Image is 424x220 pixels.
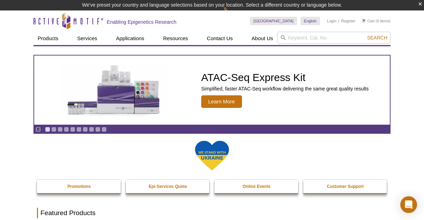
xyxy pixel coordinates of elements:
a: Customer Support [303,180,388,193]
img: Change Here [223,5,242,22]
a: Applications [112,32,149,45]
a: Login [327,19,336,23]
strong: Online Events [243,184,271,189]
a: [GEOGRAPHIC_DATA] [250,17,297,25]
a: Cart [362,19,374,23]
input: Keyword, Cat. No. [277,32,391,44]
div: Open Intercom Messenger [400,196,417,213]
a: Toggle autoplay [36,127,41,132]
a: Go to slide 3 [58,127,63,132]
a: ATAC-Seq Express Kit ATAC-Seq Express Kit Simplified, faster ATAC-Seq workflow delivering the sam... [34,56,390,125]
article: ATAC-Seq Express Kit [34,56,390,125]
h2: Featured Products [37,208,387,218]
a: Go to slide 1 [45,127,50,132]
a: Services [73,32,101,45]
img: Your Cart [362,19,365,22]
a: Resources [159,32,192,45]
a: Go to slide 5 [70,127,75,132]
li: | [338,17,339,25]
a: About Us [248,32,278,45]
a: Go to slide 9 [95,127,100,132]
strong: Customer Support [327,184,364,189]
li: (0 items) [362,17,391,25]
span: Learn More [201,95,242,108]
a: Online Events [214,180,299,193]
a: Go to slide 7 [83,127,88,132]
strong: Promotions [67,184,91,189]
a: Epi-Services Quote [126,180,210,193]
a: Products [33,32,62,45]
h2: ATAC-Seq Express Kit [201,72,369,83]
img: We Stand With Ukraine [195,140,229,171]
a: Go to slide 4 [64,127,69,132]
p: Simplified, faster ATAC-Seq workflow delivering the same great quality results [201,86,369,92]
a: Contact Us [203,32,237,45]
button: Search [365,35,389,41]
a: Promotions [37,180,121,193]
h2: Enabling Epigenetics Research [107,19,176,25]
a: Register [341,19,355,23]
a: English [301,17,320,25]
strong: Epi-Services Quote [149,184,187,189]
a: Go to slide 10 [101,127,107,132]
a: Go to slide 6 [76,127,82,132]
img: ATAC-Seq Express Kit [57,64,172,117]
a: Go to slide 2 [51,127,56,132]
a: Go to slide 8 [89,127,94,132]
span: Search [367,35,387,41]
